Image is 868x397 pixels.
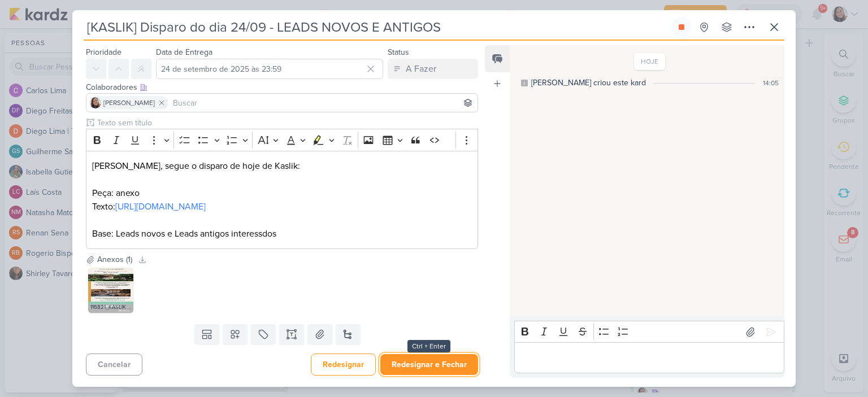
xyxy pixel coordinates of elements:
[531,77,646,89] div: [PERSON_NAME] criou este kard
[86,129,478,151] div: Editor toolbar
[92,159,472,173] p: [PERSON_NAME], segue o disparo de hoje de Kaslik:
[388,47,409,57] label: Status
[97,254,132,265] div: Anexos (1)
[95,117,478,129] input: Texto sem título
[156,59,383,79] input: Select a date
[763,78,779,88] div: 14:05
[407,340,450,352] div: Ctrl + Enter
[92,200,472,213] p: Texto:
[92,186,472,200] p: Peça: anexo
[514,321,784,343] div: Editor toolbar
[92,227,472,241] p: Base: Leads novos e Leads antigos interessdos
[84,17,669,37] input: Kard Sem Título
[514,342,784,373] div: Editor editing area: main
[171,96,475,110] input: Buscar
[86,81,478,93] div: Colaboradores
[115,201,206,212] a: [URL][DOMAIN_NAME]
[406,62,436,76] div: A Fazer
[86,151,478,250] div: Editor editing area: main
[88,268,133,313] img: OpyWqp8Tx9cHujohFxGaVkEIWUeAlE-metaMTE2ODIxX0tBU0xJSyBfIEUtTUFJTCBNS1QgXyBJQklBUFVFUkEgU1RVRElPUy...
[677,23,686,32] div: Parar relógio
[88,302,133,313] div: 116821_KASLIK _ E-MAIL MKT _ IBIAPUERA STUDIOS BY KASLIK _ O ENDEREÇO CERTO PARA TODAS AS CONEXÕE...
[388,59,478,79] button: A Fazer
[86,354,142,376] button: Cancelar
[311,354,376,376] button: Redesignar
[380,354,478,375] button: Redesignar e Fechar
[103,98,155,108] span: [PERSON_NAME]
[86,47,121,57] label: Prioridade
[156,47,212,57] label: Data de Entrega
[90,97,101,108] img: Sharlene Khoury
